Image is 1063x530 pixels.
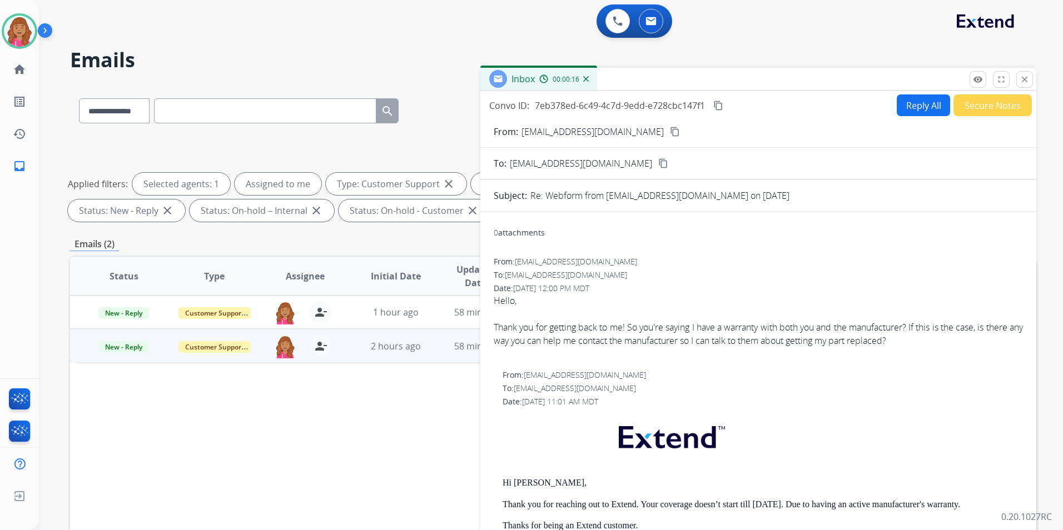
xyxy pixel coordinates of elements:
div: Date: [503,396,1023,407]
mat-icon: history [13,127,26,141]
span: 00:00:16 [553,75,579,84]
span: Customer Support [178,341,251,353]
div: Status: On-hold - Customer [339,199,490,222]
div: Hello, [494,294,1023,347]
div: From: [503,369,1023,381]
p: Emails (2) [70,237,119,251]
div: Date: [494,283,1023,294]
div: Selected agents: 1 [132,173,230,195]
p: Hi [PERSON_NAME], [503,478,1023,488]
mat-icon: remove_red_eye [973,74,983,84]
div: attachments [494,227,545,238]
p: Re: Webform from [EMAIL_ADDRESS][DOMAIN_NAME] on [DATE] [530,189,789,202]
mat-icon: content_copy [658,158,668,168]
span: Type [204,269,225,283]
span: [DATE] 11:01 AM MDT [522,396,598,407]
mat-icon: content_copy [713,101,723,111]
mat-icon: search [381,104,394,118]
p: To: [494,157,506,170]
h2: Emails [70,49,1036,71]
p: Subject: [494,189,527,202]
div: To: [503,383,1023,394]
mat-icon: home [13,63,26,76]
span: [EMAIL_ADDRESS][DOMAIN_NAME] [505,269,627,280]
span: 7eb378ed-6c49-4c7d-9edd-e728cbc147f1 [535,99,705,112]
img: agent-avatar [274,335,296,358]
mat-icon: person_remove [314,306,327,319]
img: avatar [4,16,35,47]
div: Thank you for getting back to me! So you're saying I have a warranty with both you and the manufa... [494,321,1023,347]
mat-icon: list_alt [13,95,26,108]
span: [EMAIL_ADDRESS][DOMAIN_NAME] [524,369,646,380]
span: 58 minutes ago [454,306,519,318]
mat-icon: inbox [13,159,26,173]
p: Convo ID: [489,99,529,112]
p: 0.20.1027RC [1001,510,1052,523]
img: extend.png [605,413,736,457]
span: [EMAIL_ADDRESS][DOMAIN_NAME] [515,256,637,267]
span: [DATE] 12:00 PM MDT [513,283,589,293]
mat-icon: close [310,204,323,217]
div: Type: Customer Support [326,173,466,195]
span: 58 minutes ago [454,340,519,352]
mat-icon: content_copy [670,127,680,137]
p: From: [494,125,518,138]
span: [EMAIL_ADDRESS][DOMAIN_NAME] [514,383,636,393]
div: From: [494,256,1023,267]
span: New - Reply [98,307,149,319]
mat-icon: close [1020,74,1030,84]
mat-icon: close [161,204,174,217]
span: 1 hour ago [373,306,419,318]
button: Secure Notes [953,94,1032,116]
span: [EMAIL_ADDRESS][DOMAIN_NAME] [510,157,652,170]
span: Assignee [286,269,325,283]
div: Type: Shipping Protection [471,173,617,195]
span: 0 [494,227,498,238]
div: To: [494,269,1023,281]
mat-icon: fullscreen [996,74,1006,84]
div: Status: New - Reply [68,199,185,222]
button: Reply All [897,94,950,116]
span: New - Reply [98,341,149,353]
span: Status [110,269,138,283]
mat-icon: close [442,177,455,191]
p: Thank you for reaching out to Extend. Your coverage doesn’t start till [DATE]. Due to having an a... [503,499,1023,509]
mat-icon: close [466,204,479,217]
span: Initial Date [371,269,421,283]
p: [EMAIL_ADDRESS][DOMAIN_NAME] [521,125,664,138]
div: Status: On-hold – Internal [190,199,334,222]
span: 2 hours ago [371,340,421,352]
mat-icon: person_remove [314,339,327,353]
span: Customer Support [178,307,251,319]
img: agent-avatar [274,301,296,324]
span: Updated Date [450,263,500,289]
div: Assigned to me [235,173,321,195]
p: Applied filters: [68,177,128,191]
span: Inbox [511,73,535,85]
